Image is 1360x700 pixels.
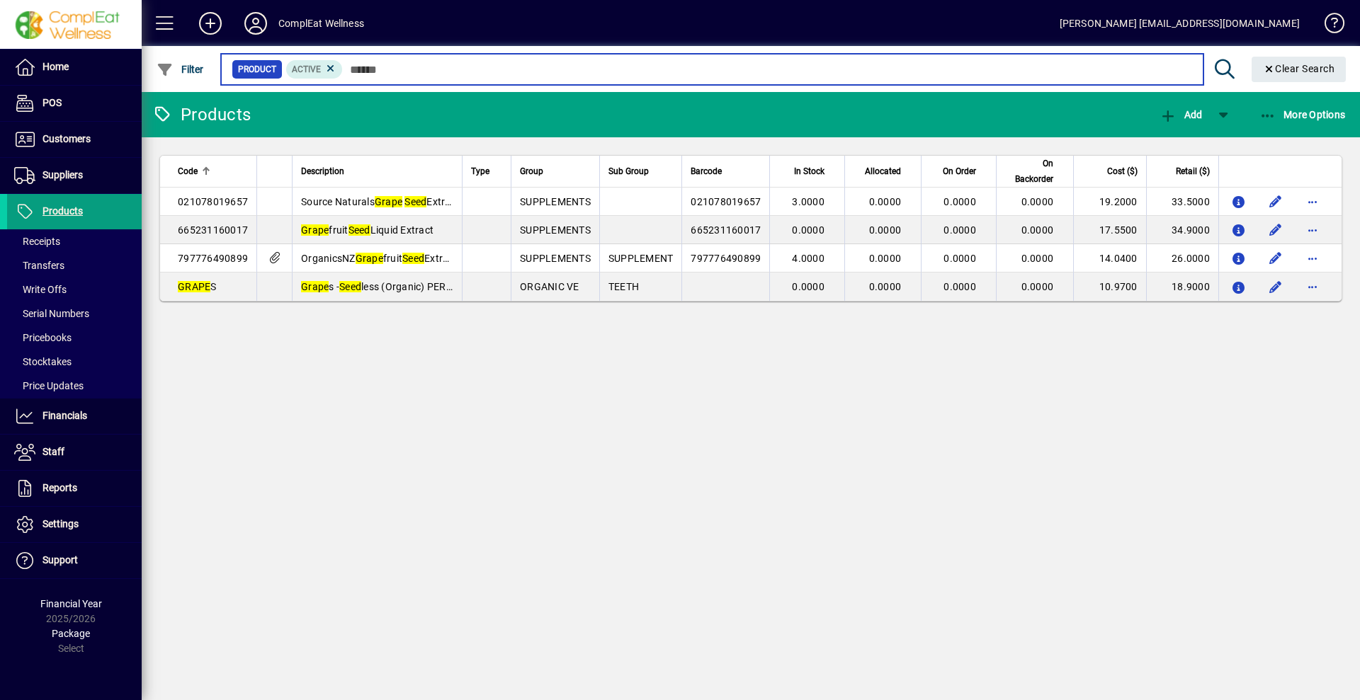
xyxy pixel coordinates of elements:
[7,543,142,578] a: Support
[1005,156,1053,187] span: On Backorder
[7,471,142,506] a: Reports
[7,229,142,253] a: Receipts
[233,11,278,36] button: Profile
[520,196,591,207] span: SUPPLEMENTS
[1301,219,1324,241] button: More options
[691,163,722,179] span: Barcode
[1005,156,1066,187] div: On Backorder
[356,253,383,264] em: Grape
[520,281,579,292] span: ORGANIC VE
[178,281,217,292] span: S
[869,224,902,236] span: 0.0000
[7,435,142,470] a: Staff
[1021,281,1054,292] span: 0.0000
[42,97,62,108] span: POS
[1146,244,1218,272] td: 26.0000
[854,163,914,179] div: Allocated
[278,12,364,35] div: ComplEat Wellness
[1073,244,1145,272] td: 14.0400
[301,224,329,236] em: Grape
[157,64,204,75] span: Filter
[608,163,674,179] div: Sub Group
[471,163,489,179] span: Type
[869,196,902,207] span: 0.0000
[339,281,361,292] em: Seed
[178,281,210,292] em: GRAPE
[14,332,72,343] span: Pricebooks
[404,196,426,207] em: Seed
[178,196,248,207] span: 021078019657
[1160,109,1202,120] span: Add
[40,598,102,609] span: Financial Year
[1301,190,1324,213] button: More options
[402,253,424,264] em: Seed
[792,224,824,236] span: 0.0000
[7,374,142,398] a: Price Updates
[42,133,91,144] span: Customers
[1264,190,1287,213] button: Edit
[943,163,976,179] span: On Order
[42,410,87,421] span: Financials
[301,253,482,264] span: OrganicsNZ fruit Extract 30ml
[1146,188,1218,216] td: 33.5000
[865,163,901,179] span: Allocated
[520,163,543,179] span: Group
[52,628,90,639] span: Package
[301,196,479,207] span: Source Naturals Extract 60s
[286,60,343,79] mat-chip: Activation Status: Active
[943,281,976,292] span: 0.0000
[1107,163,1138,179] span: Cost ($)
[1176,163,1210,179] span: Retail ($)
[7,86,142,121] a: POS
[14,356,72,367] span: Stocktakes
[691,163,761,179] div: Barcode
[1060,12,1300,35] div: [PERSON_NAME] [EMAIL_ADDRESS][DOMAIN_NAME]
[943,224,976,236] span: 0.0000
[178,163,198,179] span: Code
[1021,196,1054,207] span: 0.0000
[943,196,976,207] span: 0.0000
[14,308,89,319] span: Serial Numbers
[301,281,329,292] em: Grape
[14,284,67,295] span: Write Offs
[7,253,142,277] a: Transfers
[869,281,902,292] span: 0.0000
[1264,219,1287,241] button: Edit
[301,224,433,236] span: fruit Liquid Extract
[178,224,248,236] span: 665231160017
[42,554,78,566] span: Support
[375,196,402,207] em: Grape
[1256,102,1349,127] button: More Options
[7,302,142,326] a: Serial Numbers
[301,163,344,179] span: Description
[7,158,142,193] a: Suppliers
[7,277,142,302] a: Write Offs
[608,281,639,292] span: TEETH
[471,163,502,179] div: Type
[301,163,453,179] div: Description
[792,253,824,264] span: 4.0000
[930,163,989,179] div: On Order
[1073,216,1145,244] td: 17.5500
[691,196,761,207] span: 021078019657
[608,163,649,179] span: Sub Group
[1264,247,1287,270] button: Edit
[1252,57,1347,82] button: Clear
[292,64,321,74] span: Active
[42,169,83,180] span: Suppliers
[1021,253,1054,264] span: 0.0000
[1021,224,1054,236] span: 0.0000
[348,224,370,236] em: Seed
[14,380,84,391] span: Price Updates
[1156,102,1206,127] button: Add
[152,103,251,126] div: Products
[1301,275,1324,298] button: More options
[1073,188,1145,216] td: 19.2000
[178,163,248,179] div: Code
[1301,247,1324,270] button: More options
[1263,63,1335,74] span: Clear Search
[1073,272,1145,301] td: 10.9700
[7,122,142,157] a: Customers
[520,253,591,264] span: SUPPLEMENTS
[869,253,902,264] span: 0.0000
